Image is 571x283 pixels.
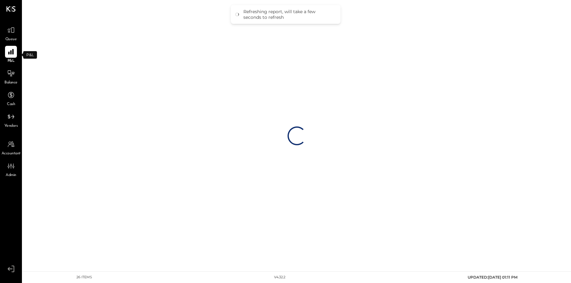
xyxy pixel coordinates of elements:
[6,173,16,178] span: Admin
[243,9,334,20] div: Refreshing report, will take a few seconds to refresh
[0,24,22,42] a: Queue
[8,58,15,64] span: P&L
[76,275,92,280] div: 26 items
[274,275,285,280] div: v 4.32.2
[0,46,22,64] a: P&L
[23,51,37,59] div: P&L
[0,67,22,86] a: Balance
[0,160,22,178] a: Admin
[0,138,22,157] a: Accountant
[7,102,15,107] span: Cash
[4,80,18,86] span: Balance
[2,151,21,157] span: Accountant
[468,275,517,280] span: UPDATED: [DATE] 01:11 PM
[4,123,18,129] span: Vendors
[0,89,22,107] a: Cash
[5,37,17,42] span: Queue
[0,111,22,129] a: Vendors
